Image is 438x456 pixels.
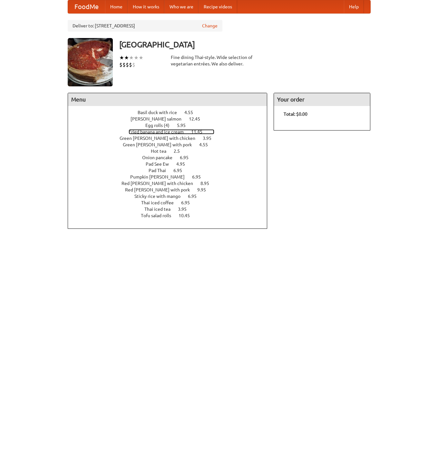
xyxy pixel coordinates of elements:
span: 3.95 [178,207,193,212]
span: Red [PERSON_NAME] with chicken [122,181,200,186]
span: 6.95 [181,200,196,205]
a: Red [PERSON_NAME] with chicken 8.95 [122,181,221,186]
a: Green [PERSON_NAME] with pork 4.55 [123,142,220,147]
h4: Your order [274,93,370,106]
a: Pad See Ew 4.95 [146,161,197,167]
a: How it works [128,0,164,13]
span: 10.45 [179,213,196,218]
span: 8.95 [200,181,216,186]
a: Fried banana and ice cream 11.45 [129,129,214,134]
a: Sticky rice with mango 6.95 [134,194,209,199]
a: Thai iced coffee 6.95 [141,200,202,205]
span: 6.95 [188,194,203,199]
span: Egg rolls (4) [145,123,176,128]
a: Egg rolls (4) 5.95 [145,123,198,128]
li: ★ [139,54,143,61]
a: Thai iced tea 3.95 [144,207,199,212]
h4: Menu [68,93,267,106]
span: Hot tea [151,149,173,154]
li: $ [122,61,126,68]
img: angular.jpg [68,38,113,86]
span: Tofu salad rolls [141,213,178,218]
span: [PERSON_NAME] salmon [131,116,188,121]
a: Tofu salad rolls 10.45 [141,213,202,218]
a: Hot tea 2.5 [151,149,192,154]
a: Green [PERSON_NAME] with chicken 3.95 [120,136,223,141]
span: Thai iced coffee [141,200,180,205]
span: Pad Thai [149,168,172,173]
li: $ [129,61,132,68]
span: Onion pancake [142,155,179,160]
li: ★ [134,54,139,61]
span: Fried banana and ice cream [129,129,190,134]
span: Green [PERSON_NAME] with pork [123,142,198,147]
h3: [GEOGRAPHIC_DATA] [119,38,371,51]
a: Home [105,0,128,13]
span: 11.45 [191,129,209,134]
a: Pumpkin [PERSON_NAME] 6.95 [130,174,213,179]
span: Basil duck with rice [138,110,183,115]
div: Fine dining Thai-style. Wide selection of vegetarian entrées. We also deliver. [171,54,268,67]
span: 4.55 [199,142,214,147]
span: Sticky rice with mango [134,194,187,199]
li: ★ [129,54,134,61]
span: 9.95 [197,187,212,192]
li: $ [126,61,129,68]
span: 6.95 [192,174,207,179]
span: Red [PERSON_NAME] with pork [125,187,196,192]
span: 12.45 [189,116,207,121]
a: [PERSON_NAME] salmon 12.45 [131,116,212,121]
a: Onion pancake 6.95 [142,155,200,160]
span: 5.95 [177,123,192,128]
li: ★ [119,54,124,61]
span: Thai iced tea [144,207,177,212]
li: ★ [124,54,129,61]
span: Pumpkin [PERSON_NAME] [130,174,191,179]
a: Who we are [164,0,199,13]
li: $ [132,61,135,68]
a: Change [202,23,218,29]
span: Green [PERSON_NAME] with chicken [120,136,202,141]
span: 6.95 [173,168,189,173]
a: Pad Thai 6.95 [149,168,194,173]
span: 6.95 [180,155,195,160]
a: Basil duck with rice 4.55 [138,110,205,115]
b: Total: $0.00 [284,112,307,117]
a: FoodMe [68,0,105,13]
span: 2.5 [174,149,186,154]
a: Red [PERSON_NAME] with pork 9.95 [125,187,218,192]
div: Deliver to: [STREET_ADDRESS] [68,20,222,32]
a: Recipe videos [199,0,237,13]
span: 4.95 [176,161,191,167]
li: $ [119,61,122,68]
a: Help [344,0,364,13]
span: 3.95 [203,136,218,141]
span: Pad See Ew [146,161,175,167]
span: 4.55 [184,110,200,115]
